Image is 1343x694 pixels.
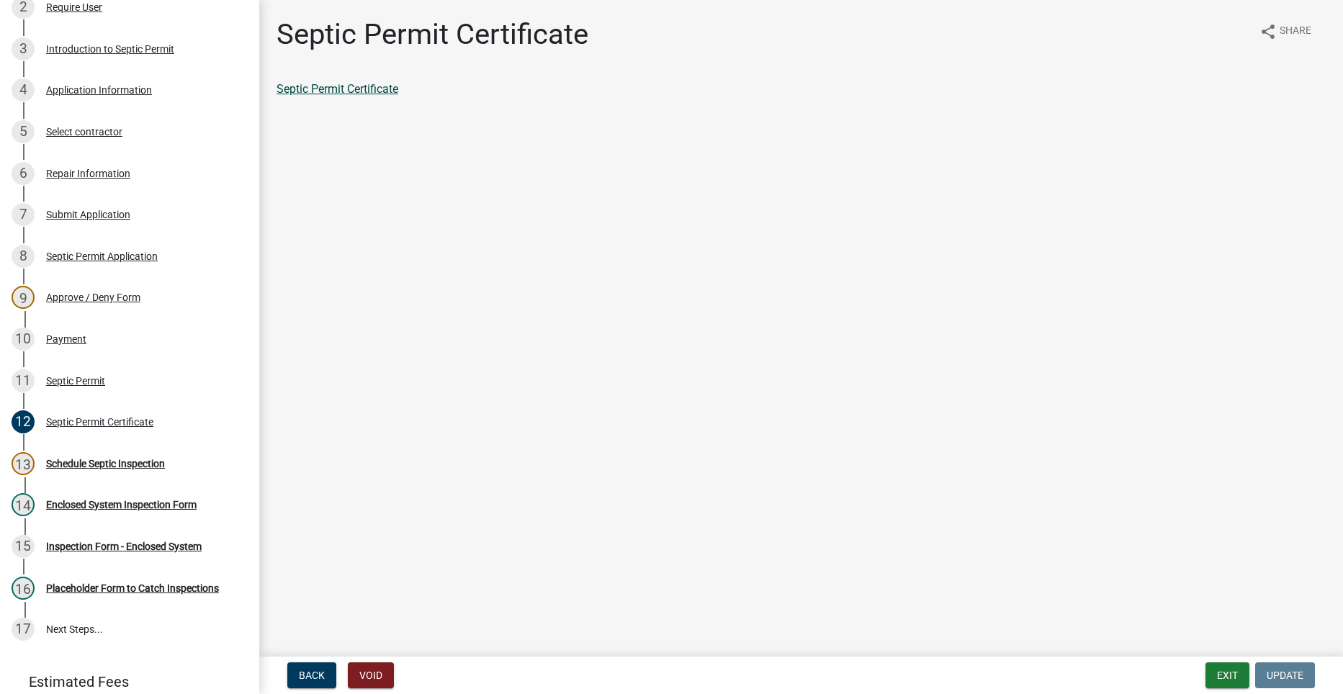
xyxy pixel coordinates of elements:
div: 13 [12,452,35,475]
div: 8 [12,245,35,268]
div: 10 [12,328,35,351]
span: Share [1280,23,1311,40]
button: Exit [1205,662,1249,688]
div: 15 [12,535,35,558]
div: Repair Information [46,168,130,179]
div: Septic Permit Certificate [46,417,153,427]
div: Enclosed System Inspection Form [46,500,197,510]
div: Payment [46,334,86,344]
span: Back [299,670,325,681]
div: 9 [12,286,35,309]
div: Placeholder Form to Catch Inspections [46,583,219,593]
button: Update [1255,662,1315,688]
button: shareShare [1248,17,1323,45]
div: 14 [12,493,35,516]
i: share [1259,23,1277,40]
div: Application Information [46,85,152,95]
div: 4 [12,78,35,102]
div: Septic Permit [46,376,105,386]
span: Update [1267,670,1303,681]
div: 3 [12,37,35,60]
div: 6 [12,162,35,185]
button: Back [287,662,336,688]
div: Septic Permit Application [46,251,158,261]
div: Introduction to Septic Permit [46,44,174,54]
div: Select contractor [46,127,122,137]
div: Approve / Deny Form [46,292,140,302]
div: 5 [12,120,35,143]
div: 12 [12,410,35,433]
div: 7 [12,203,35,226]
div: 11 [12,369,35,392]
div: Require User [46,2,102,12]
div: Inspection Form - Enclosed System [46,541,202,551]
div: Submit Application [46,209,130,220]
div: 16 [12,577,35,600]
div: 17 [12,618,35,641]
button: Void [348,662,394,688]
h1: Septic Permit Certificate [277,17,588,52]
a: Septic Permit Certificate [277,82,398,96]
div: Schedule Septic Inspection [46,459,165,469]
